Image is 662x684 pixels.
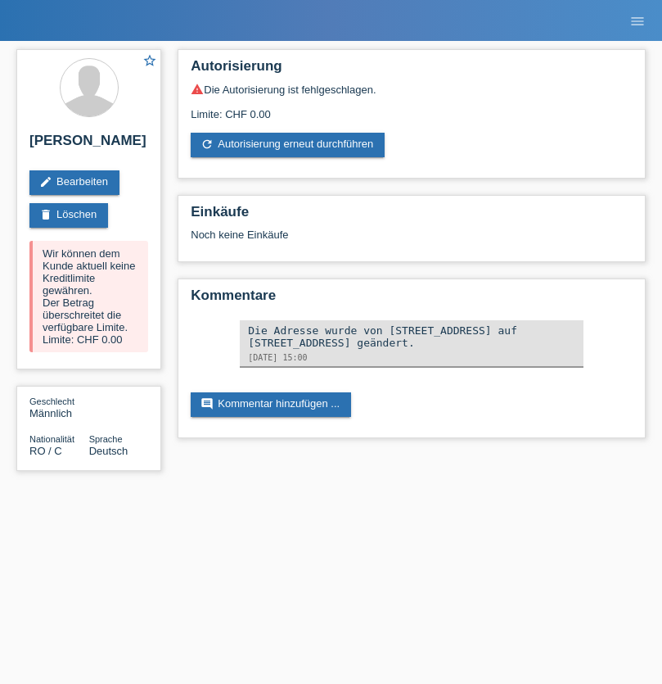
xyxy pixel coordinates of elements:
[191,83,633,96] div: Die Autorisierung ist fehlgeschlagen.
[29,396,74,406] span: Geschlecht
[248,324,575,349] div: Die Adresse wurde von [STREET_ADDRESS] auf [STREET_ADDRESS] geändert.
[248,353,575,362] div: [DATE] 15:00
[29,133,148,157] h2: [PERSON_NAME]
[29,445,62,457] span: Rumänien / C / 21.05.2021
[200,397,214,410] i: comment
[29,170,119,195] a: editBearbeiten
[89,445,128,457] span: Deutsch
[142,53,157,68] i: star_border
[200,138,214,151] i: refresh
[191,204,633,229] h2: Einkäufe
[191,288,633,312] h2: Kommentare
[191,229,633,253] div: Noch keine Einkäufe
[191,133,385,157] a: refreshAutorisierung erneut durchführen
[39,175,52,188] i: edit
[629,13,646,29] i: menu
[191,58,633,83] h2: Autorisierung
[191,83,204,96] i: warning
[29,203,108,228] a: deleteLöschen
[29,395,89,419] div: Männlich
[39,208,52,221] i: delete
[29,434,74,444] span: Nationalität
[191,96,633,120] div: Limite: CHF 0.00
[191,392,351,417] a: commentKommentar hinzufügen ...
[142,53,157,70] a: star_border
[89,434,123,444] span: Sprache
[29,241,148,352] div: Wir können dem Kunde aktuell keine Kreditlimite gewähren. Der Betrag überschreitet die verfügbare...
[621,16,654,25] a: menu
